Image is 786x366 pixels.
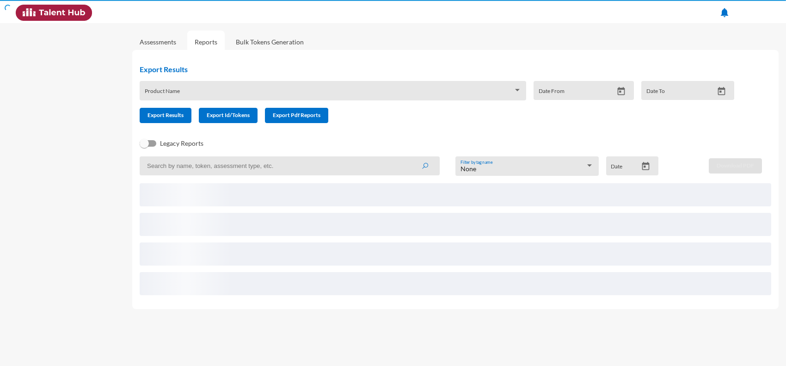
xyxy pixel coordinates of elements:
[709,158,762,174] button: Download PDF
[613,87,629,96] button: Open calendar
[717,162,754,169] span: Download PDF
[713,87,730,96] button: Open calendar
[160,138,203,149] span: Legacy Reports
[228,31,311,53] a: Bulk Tokens Generation
[187,31,225,53] a: Reports
[265,108,328,123] button: Export Pdf Reports
[140,65,742,74] h2: Export Results
[199,108,258,123] button: Export Id/Tokens
[140,108,191,123] button: Export Results
[147,112,184,118] span: Export Results
[273,112,320,118] span: Export Pdf Reports
[638,161,654,171] button: Open calendar
[207,112,250,118] span: Export Id/Tokens
[140,156,440,175] input: Search by name, token, assessment type, etc.
[719,7,730,18] mat-icon: notifications
[461,165,476,173] span: None
[140,38,176,46] a: Assessments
